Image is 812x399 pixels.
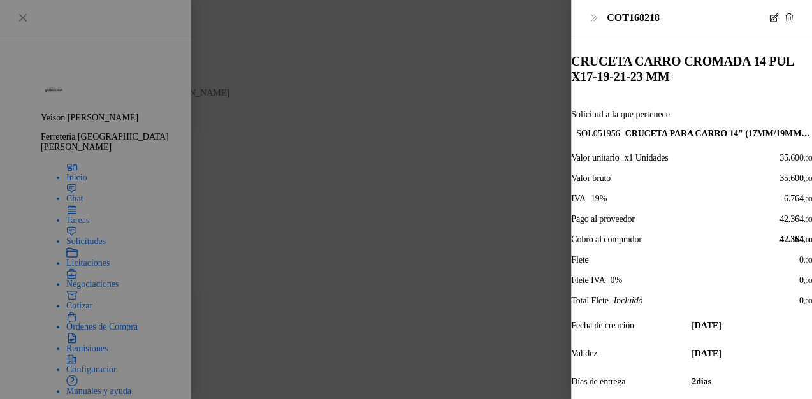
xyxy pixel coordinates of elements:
span: 42.364 [779,214,812,224]
div: COT168218 [607,10,797,25]
span: ,00 [803,256,812,264]
span: ,00 [803,154,812,162]
span: Total Flete [571,293,648,308]
p: Cobro al comprador [571,235,642,244]
span: 0 [799,255,812,265]
span: ,00 [803,236,812,243]
button: Close [586,10,602,25]
span: Valor unitario [571,153,673,163]
span: ,00 [803,277,812,284]
span: ,00 [803,297,812,305]
div: x 1 Unidades [619,153,673,163]
span: Flete IVA [571,275,627,286]
div: SOL051956 [571,126,625,141]
p: Solicitud a la que pertenece [571,110,812,120]
span: Flete [571,255,588,265]
div: 0 % [605,275,627,286]
span: 0 [799,296,812,306]
span: 6.764 [784,194,812,204]
span: IVA [571,194,612,204]
span: 42.364 [779,235,812,244]
p: Validez [571,349,692,359]
span: Pago al proveedor [571,214,634,224]
p: [DATE] [692,321,812,331]
p: [DATE] [692,349,812,359]
div: 19 % [586,194,612,204]
p: 2 dias [692,377,812,387]
h4: CRUCETA CARRO CROMADA 14 PUL X17-19-21-23 MM [571,54,812,84]
p: Días de entrega [571,377,692,387]
span: ,00 [803,215,812,223]
span: 0 [799,275,812,286]
span: ,00 [803,195,812,203]
p: Fecha de creación [571,321,692,331]
div: Incluido [609,293,648,308]
span: Valor bruto [571,173,611,184]
p: CRUCETA PARA CARRO 14" (17MM/19MM/21MM/23MM) [625,129,812,139]
span: 35.600 [779,153,812,163]
span: 35.600 [779,173,812,184]
span: ,00 [803,175,812,182]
